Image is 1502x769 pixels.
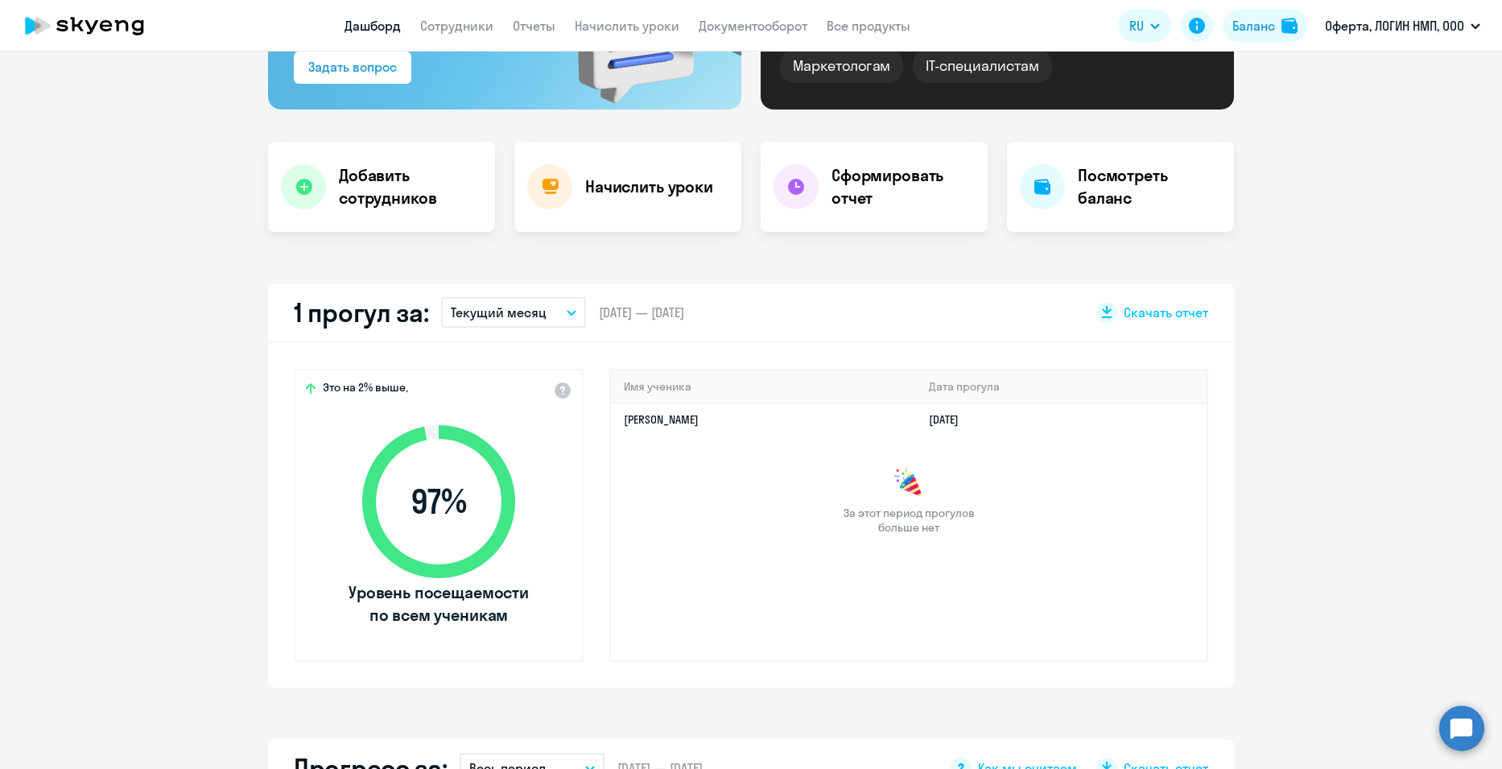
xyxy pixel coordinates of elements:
[1223,10,1307,42] button: Балансbalance
[1118,10,1171,42] button: RU
[513,18,555,34] a: Отчеты
[913,49,1051,83] div: IT-специалистам
[624,412,699,427] a: [PERSON_NAME]
[780,49,903,83] div: Маркетологам
[345,18,401,34] a: Дашборд
[441,297,586,328] button: Текущий месяц
[346,482,531,521] span: 97 %
[575,18,679,34] a: Начислить уроки
[1124,304,1208,321] span: Скачать отчет
[585,176,713,198] h4: Начислить уроки
[916,370,1207,403] th: Дата прогула
[1078,164,1221,209] h4: Посмотреть баланс
[1281,18,1298,34] img: balance
[841,506,976,535] span: За этот период прогулов больше нет
[1325,16,1464,35] p: Оферта, ЛОГИН НМП, ООО
[339,164,482,209] h4: Добавить сотрудников
[893,467,925,499] img: congrats
[929,412,972,427] a: [DATE]
[294,52,411,84] button: Задать вопрос
[420,18,493,34] a: Сотрудники
[1317,6,1488,45] button: Оферта, ЛОГИН НМП, ООО
[1232,16,1275,35] div: Баланс
[323,380,408,399] span: Это на 2% выше,
[611,370,916,403] th: Имя ученика
[346,581,531,626] span: Уровень посещаемости по всем ученикам
[451,303,547,322] p: Текущий месяц
[827,18,910,34] a: Все продукты
[699,18,807,34] a: Документооборот
[308,57,397,76] div: Задать вопрос
[1129,16,1144,35] span: RU
[294,296,428,329] h2: 1 прогул за:
[599,304,684,321] span: [DATE] — [DATE]
[831,164,975,209] h4: Сформировать отчет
